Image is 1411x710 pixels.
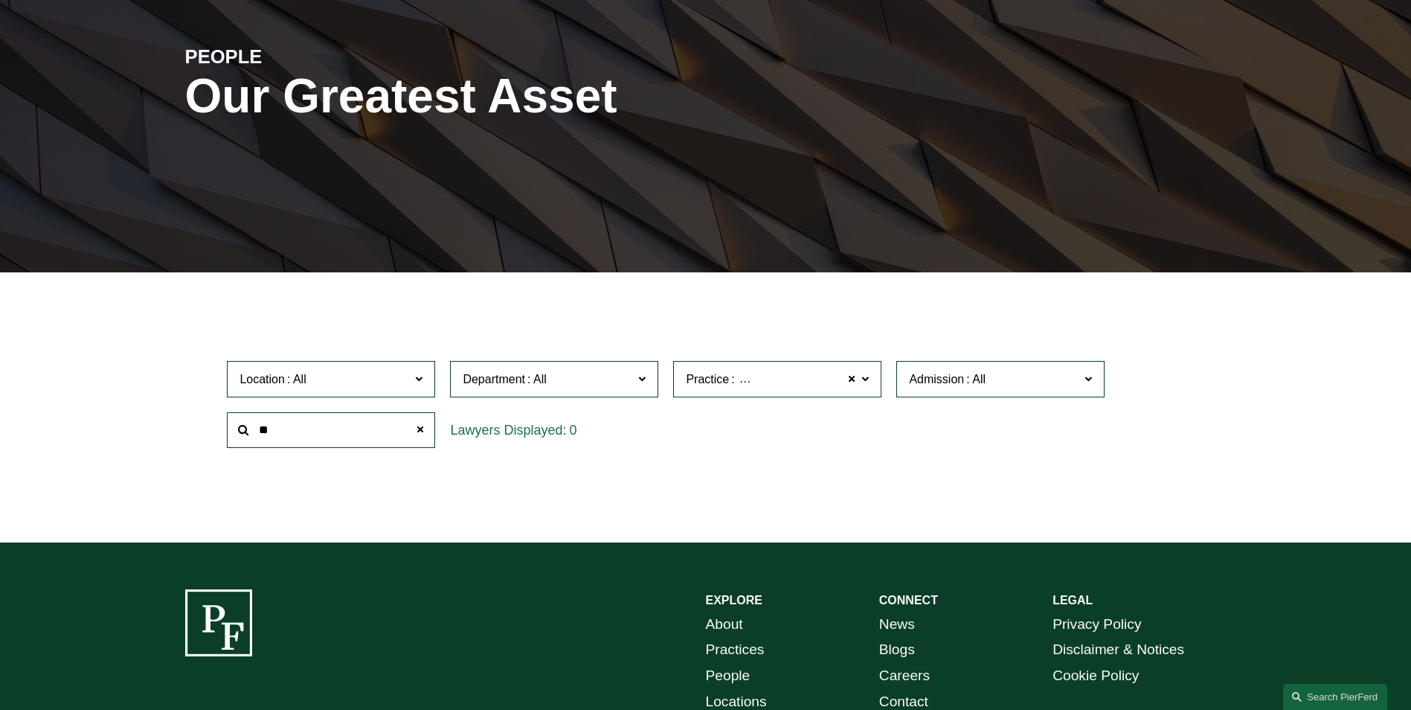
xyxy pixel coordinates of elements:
[879,612,915,638] a: News
[240,373,285,386] span: Location
[706,612,743,638] a: About
[737,370,852,389] span: Emerging Companies
[1283,684,1387,710] a: Search this site
[569,423,576,438] span: 0
[185,45,446,68] h4: PEOPLE
[879,663,930,689] a: Careers
[879,594,938,607] strong: CONNECT
[879,637,915,663] a: Blogs
[185,69,879,124] h1: Our Greatest Asset
[1052,612,1141,638] a: Privacy Policy
[1052,594,1093,607] strong: LEGAL
[1052,637,1184,663] a: Disclaimer & Notices
[686,373,729,386] span: Practice
[1052,663,1139,689] a: Cookie Policy
[706,637,765,663] a: Practices
[909,373,964,386] span: Admission
[463,373,525,386] span: Department
[706,663,751,689] a: People
[706,594,762,607] strong: EXPLORE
